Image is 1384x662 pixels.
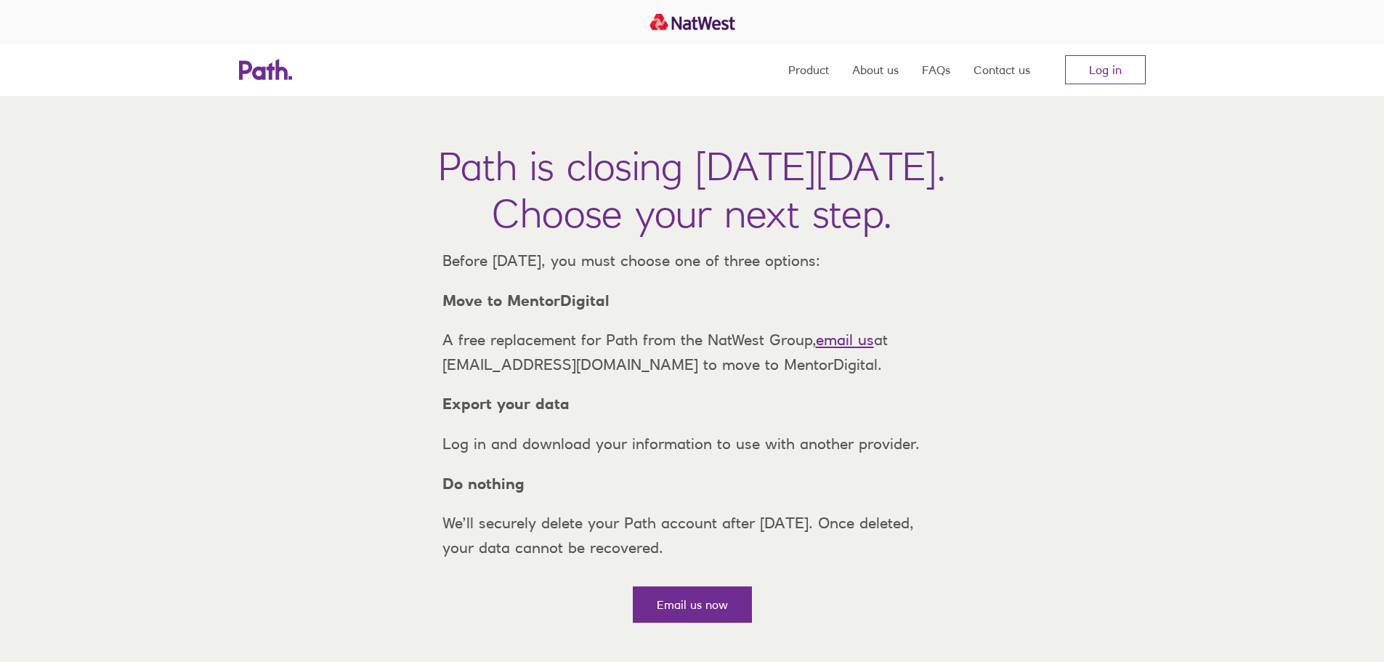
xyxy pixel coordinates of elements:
[788,44,829,96] a: Product
[431,328,954,376] p: A free replacement for Path from the NatWest Group, at [EMAIL_ADDRESS][DOMAIN_NAME] to move to Me...
[852,44,899,96] a: About us
[438,142,946,237] h1: Path is closing [DATE][DATE]. Choose your next step.
[633,586,752,623] a: Email us now
[442,395,570,413] strong: Export your data
[974,44,1030,96] a: Contact us
[442,475,525,493] strong: Do nothing
[816,331,874,349] a: email us
[442,291,610,310] strong: Move to MentorDigital
[431,249,954,273] p: Before [DATE], you must choose one of three options:
[431,432,954,456] p: Log in and download your information to use with another provider.
[1065,55,1146,84] a: Log in
[431,511,954,560] p: We’ll securely delete your Path account after [DATE]. Once deleted, your data cannot be recovered.
[922,44,950,96] a: FAQs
